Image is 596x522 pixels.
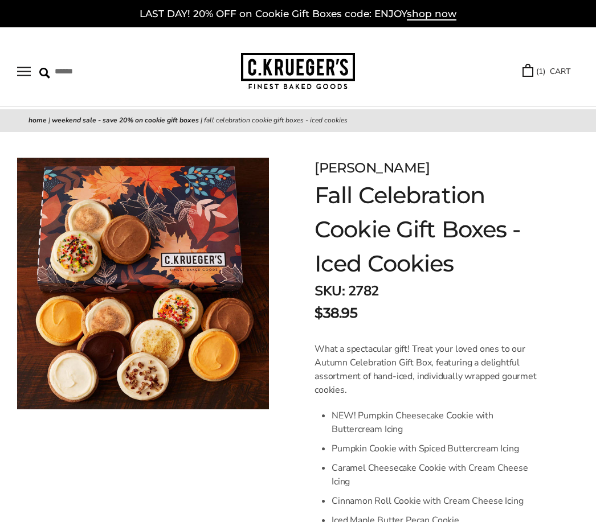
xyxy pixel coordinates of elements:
[332,491,539,511] li: Cinnamon Roll Cookie with Cream Cheese Icing
[17,158,269,409] img: Fall Celebration Cookie Gift Boxes - Iced Cookies
[315,282,345,300] strong: SKU:
[48,116,50,125] span: |
[348,282,379,300] span: 2782
[52,116,199,125] a: Weekend Sale - SAVE 20% on Cookie Gift Boxes
[315,178,539,281] h1: Fall Celebration Cookie Gift Boxes - Iced Cookies
[315,342,539,397] p: What a spectacular gift! Treat your loved ones to our Autumn Celebration Gift Box, featuring a de...
[407,8,456,20] span: shop now
[332,458,539,491] li: Caramel Cheesecake Cookie with Cream Cheese Icing
[39,68,50,79] img: Search
[332,406,539,439] li: NEW! Pumpkin Cheesecake Cookie with Buttercream Icing
[332,439,539,458] li: Pumpkin Cookie with Spiced Buttercream Icing
[17,67,31,76] button: Open navigation
[204,116,348,125] span: Fall Celebration Cookie Gift Boxes - Iced Cookies
[140,8,456,20] a: LAST DAY! 20% OFF on Cookie Gift Boxes code: ENJOYshop now
[28,116,47,125] a: Home
[315,303,357,323] span: $38.95
[315,158,539,178] div: [PERSON_NAME]
[28,115,568,126] nav: breadcrumbs
[201,116,202,125] span: |
[522,65,570,78] a: (1) CART
[39,63,151,80] input: Search
[241,53,355,90] img: C.KRUEGER'S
